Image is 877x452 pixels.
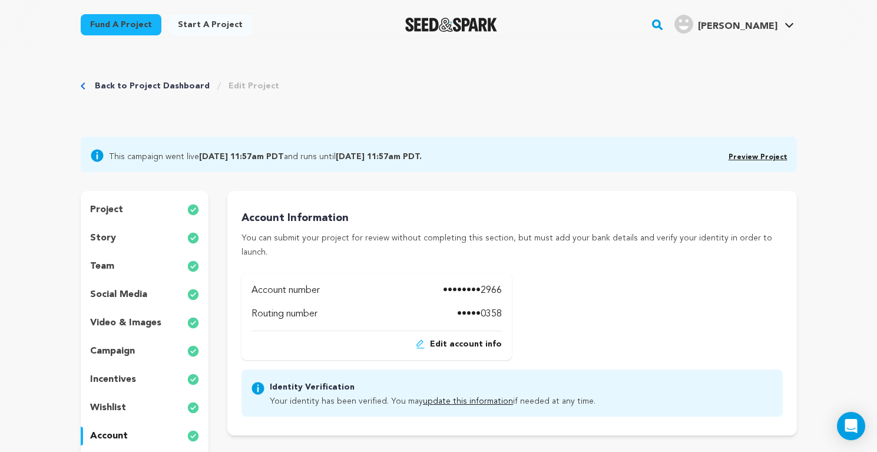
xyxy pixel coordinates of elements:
span: This campaign went live and runs until [109,149,422,163]
p: story [90,231,116,245]
p: •••••0358 [457,307,502,321]
div: Breadcrumb [81,80,279,92]
button: wishlist [81,398,209,417]
a: Shankman S.'s Profile [672,12,796,34]
p: incentives [90,372,136,387]
img: check-circle-full.svg [187,372,199,387]
p: Routing number [251,307,317,321]
p: Your identity has been verified. You may if needed at any time. [270,393,595,407]
div: Open Intercom Messenger [837,412,865,440]
img: user.png [674,15,693,34]
p: video & images [90,316,161,330]
img: check-circle-full.svg [187,316,199,330]
a: Seed&Spark Homepage [405,18,498,32]
a: Fund a project [81,14,161,35]
span: Edit account info [430,338,502,350]
span: Shankman S.'s Profile [672,12,796,37]
p: project [90,203,123,217]
p: wishlist [90,401,126,415]
img: check-circle-full.svg [187,401,199,415]
p: ••••••••2966 [443,283,502,298]
p: Account Information [241,210,782,227]
img: check-circle-full.svg [187,231,199,245]
button: account [81,427,209,446]
p: Account number [251,283,320,298]
a: Start a project [168,14,252,35]
button: social media [81,285,209,304]
p: account [90,429,128,443]
img: check-circle-full.svg [187,429,199,443]
span: [PERSON_NAME] [698,22,777,31]
p: You can submit your project for review without completing this section, but must add your bank de... [241,232,782,260]
button: video & images [81,314,209,332]
img: check-circle-full.svg [187,344,199,358]
button: team [81,257,209,276]
img: check-circle-full.svg [187,288,199,302]
button: project [81,200,209,219]
a: update this information [423,397,513,405]
p: campaign [90,344,135,358]
b: [DATE] 11:57am PDT [199,153,284,161]
a: Back to Project Dashboard [95,80,210,92]
b: [DATE] 11:57am PDT. [336,153,422,161]
img: Seed&Spark Logo Dark Mode [405,18,498,32]
div: Shankman S.'s Profile [674,15,777,34]
p: Identity Verification [270,381,595,393]
p: social media [90,288,147,302]
button: campaign [81,342,209,361]
a: Preview Project [729,154,787,161]
a: Edit Project [229,80,279,92]
img: check-circle-full.svg [187,203,199,217]
button: incentives [81,370,209,389]
img: check-circle-full.svg [187,259,199,273]
button: Edit account info [416,338,502,350]
p: team [90,259,114,273]
button: story [81,229,209,248]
